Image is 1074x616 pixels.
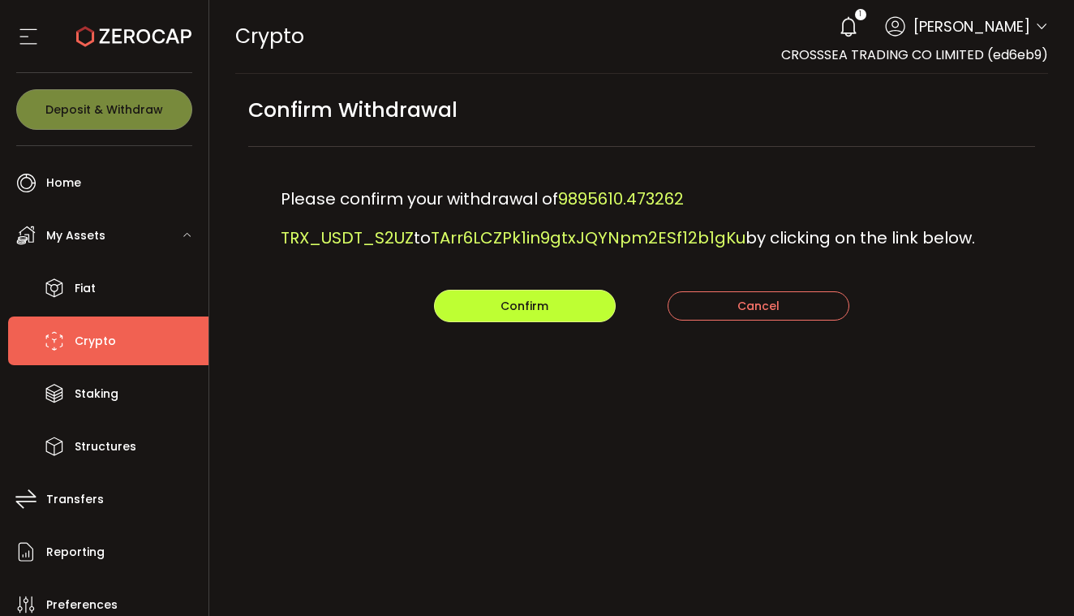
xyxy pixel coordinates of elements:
span: Deposit & Withdraw [45,104,163,115]
button: Confirm [434,290,616,322]
span: Confirm [500,298,548,314]
span: 1 [859,9,861,20]
span: to [414,226,431,249]
span: Fiat [75,277,96,300]
span: Confirm Withdrawal [248,92,458,128]
span: TArr6LCZPk1in9gtxJQYNpm2ESf12b1gKu [431,226,745,249]
span: Crypto [235,22,304,50]
span: Cancel [737,298,780,314]
span: Home [46,171,81,195]
button: Deposit & Withdraw [16,89,192,130]
span: Transfers [46,488,104,511]
iframe: Chat Widget [881,441,1074,616]
span: Staking [75,382,118,406]
span: Crypto [75,330,116,353]
button: Cancel [668,291,849,321]
span: Reporting [46,541,105,564]
span: My Assets [46,224,105,248]
span: Structures [75,435,136,459]
span: by clicking on the link below. [745,226,975,249]
span: Please confirm your withdrawal of [281,187,558,210]
div: 聊天小组件 [881,441,1074,616]
span: [PERSON_NAME] [913,15,1030,37]
span: CROSSSEA TRADING CO LIMITED (ed6eb9) [781,45,1048,64]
